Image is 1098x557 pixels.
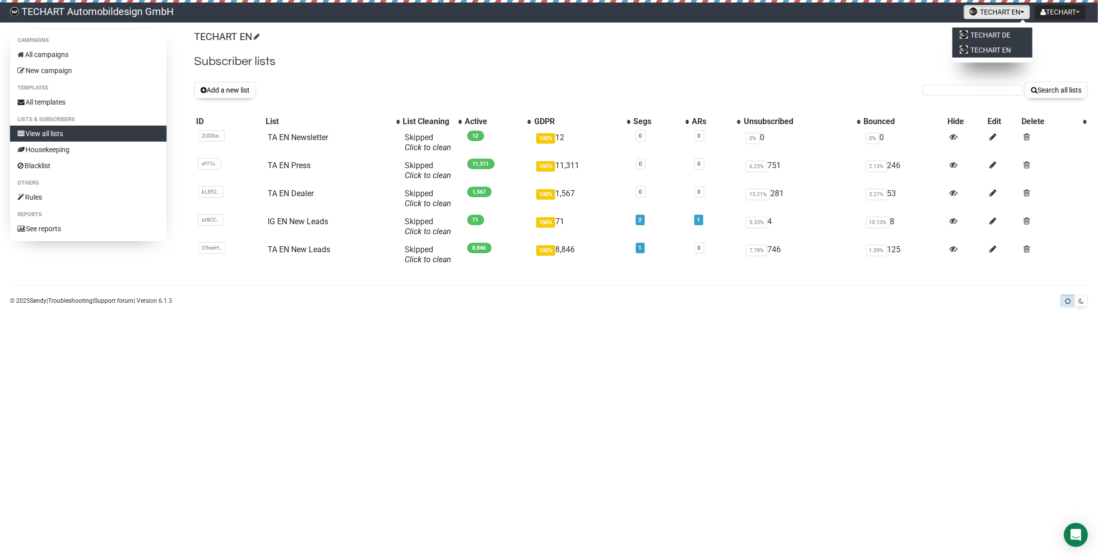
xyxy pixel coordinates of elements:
a: 0 [698,133,701,139]
span: kL892.. [198,186,223,198]
span: 100% [536,245,555,256]
th: Segs: No sort applied, activate to apply an ascending sort [632,115,690,129]
span: 0% [746,133,760,144]
td: 281 [742,185,862,213]
th: Edit: No sort applied, sorting is disabled [985,115,1019,129]
a: See reports [10,221,167,237]
span: 2.13% [866,161,887,172]
li: Lists & subscribers [10,114,167,126]
td: 125 [862,241,946,269]
li: Others [10,177,167,189]
span: 1.39% [866,245,887,256]
td: 11,311 [532,157,632,185]
div: Open Intercom Messenger [1064,523,1088,547]
th: Hide: No sort applied, sorting is disabled [945,115,985,129]
span: Skipped [405,161,452,180]
h2: Subscriber lists [194,53,1088,71]
span: 5.33% [746,217,767,228]
span: 8,846 [467,243,492,253]
img: favicons [960,31,968,39]
th: Active: No sort applied, activate to apply an ascending sort [463,115,532,129]
button: TECHART EN [964,5,1030,19]
a: 1 [697,217,700,223]
td: 8 [862,213,946,241]
th: Delete: No sort applied, activate to apply an ascending sort [1019,115,1088,129]
a: Click to clean [405,171,452,180]
button: TECHART [1035,5,1085,19]
td: 71 [532,213,632,241]
span: 6.23% [746,161,767,172]
span: 1,567 [467,187,492,197]
div: Unsubscribed [744,117,852,127]
div: GDPR [534,117,622,127]
a: All templates [10,94,167,110]
td: 4 [742,213,862,241]
li: Campaigns [10,35,167,47]
th: GDPR: No sort applied, activate to apply an ascending sort [532,115,632,129]
a: 0 [698,189,701,195]
td: 12 [532,129,632,157]
td: 0 [862,129,946,157]
a: Sendy [30,297,47,304]
span: 100% [536,217,555,228]
div: Hide [947,117,983,127]
td: 246 [862,157,946,185]
div: Delete [1021,117,1078,127]
span: 11,311 [467,159,495,169]
a: IG EN New Leads [268,217,328,226]
div: ID [196,117,261,127]
a: TECHART EN [952,43,1032,58]
button: Add a new list [194,82,256,99]
th: ID: No sort applied, sorting is disabled [194,115,263,129]
a: Click to clean [405,199,452,208]
th: List Cleaning: No sort applied, activate to apply an ascending sort [401,115,463,129]
span: 100% [536,189,555,200]
a: All campaigns [10,47,167,63]
a: Click to clean [405,143,452,152]
span: 12 [467,131,484,141]
td: 0 [742,129,862,157]
span: st8CC.. [198,214,223,226]
td: 53 [862,185,946,213]
a: TA EN Newsletter [268,133,328,142]
a: Blacklist [10,158,167,174]
a: Housekeeping [10,142,167,158]
a: 2 [639,217,642,223]
a: TA EN New Leads [268,245,330,254]
a: Rules [10,189,167,205]
div: List Cleaning [403,117,453,127]
span: Skipped [405,245,452,264]
a: View all lists [10,126,167,142]
th: Bounced: No sort applied, sorting is disabled [862,115,946,129]
span: 3.27% [866,189,887,200]
li: Reports [10,209,167,221]
a: 0 [639,161,642,167]
a: 0 [698,245,701,251]
a: 1 [639,245,642,251]
div: List [266,117,391,127]
a: TA EN Dealer [268,189,314,198]
li: Templates [10,82,167,94]
img: favicons [960,46,968,54]
span: Skipped [405,133,452,152]
div: ARs [692,117,732,127]
span: 2U0Xw.. [198,130,225,142]
span: 100% [536,161,555,172]
th: List: No sort applied, activate to apply an ascending sort [264,115,401,129]
span: S9weH.. [198,242,226,254]
div: Segs [634,117,680,127]
a: Click to clean [405,255,452,264]
div: Active [465,117,522,127]
div: Edit [987,117,1017,127]
a: Click to clean [405,227,452,236]
p: © 2025 | | | Version 6.1.3 [10,295,172,306]
th: Unsubscribed: No sort applied, activate to apply an ascending sort [742,115,862,129]
span: Skipped [405,189,452,208]
span: 100% [536,133,555,144]
img: favicons [969,8,977,16]
a: Support forum [94,297,134,304]
div: Bounced [864,117,944,127]
td: 746 [742,241,862,269]
a: TECHART DE [952,28,1032,43]
a: TA EN Press [268,161,311,170]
